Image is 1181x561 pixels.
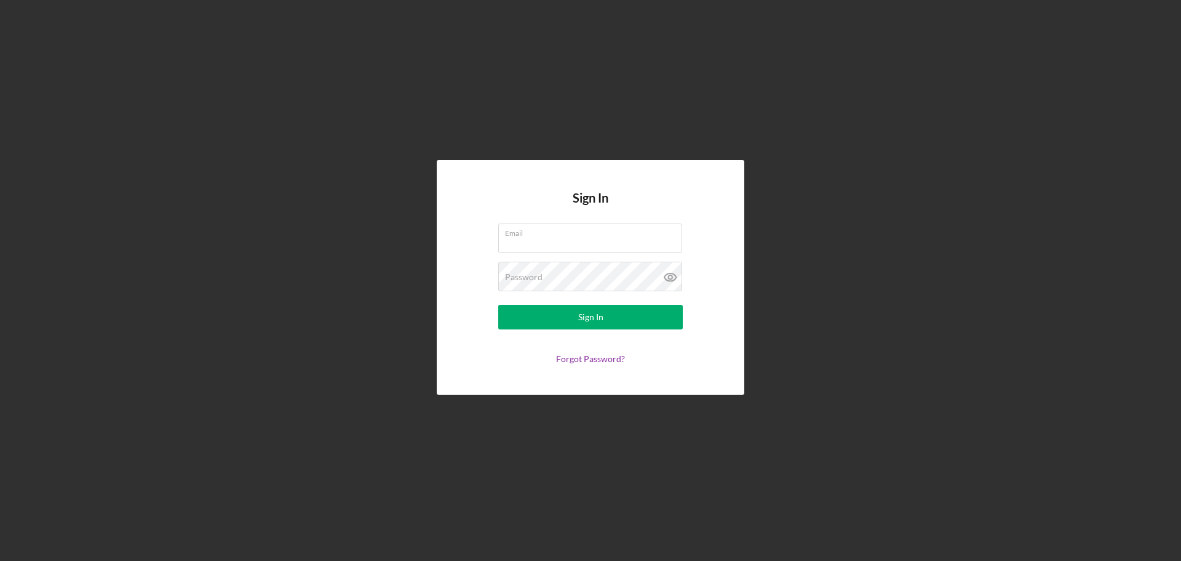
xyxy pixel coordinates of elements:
[556,353,625,364] a: Forgot Password?
[505,272,543,282] label: Password
[505,224,682,238] label: Email
[498,305,683,329] button: Sign In
[578,305,603,329] div: Sign In
[573,191,608,224] h4: Sign In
